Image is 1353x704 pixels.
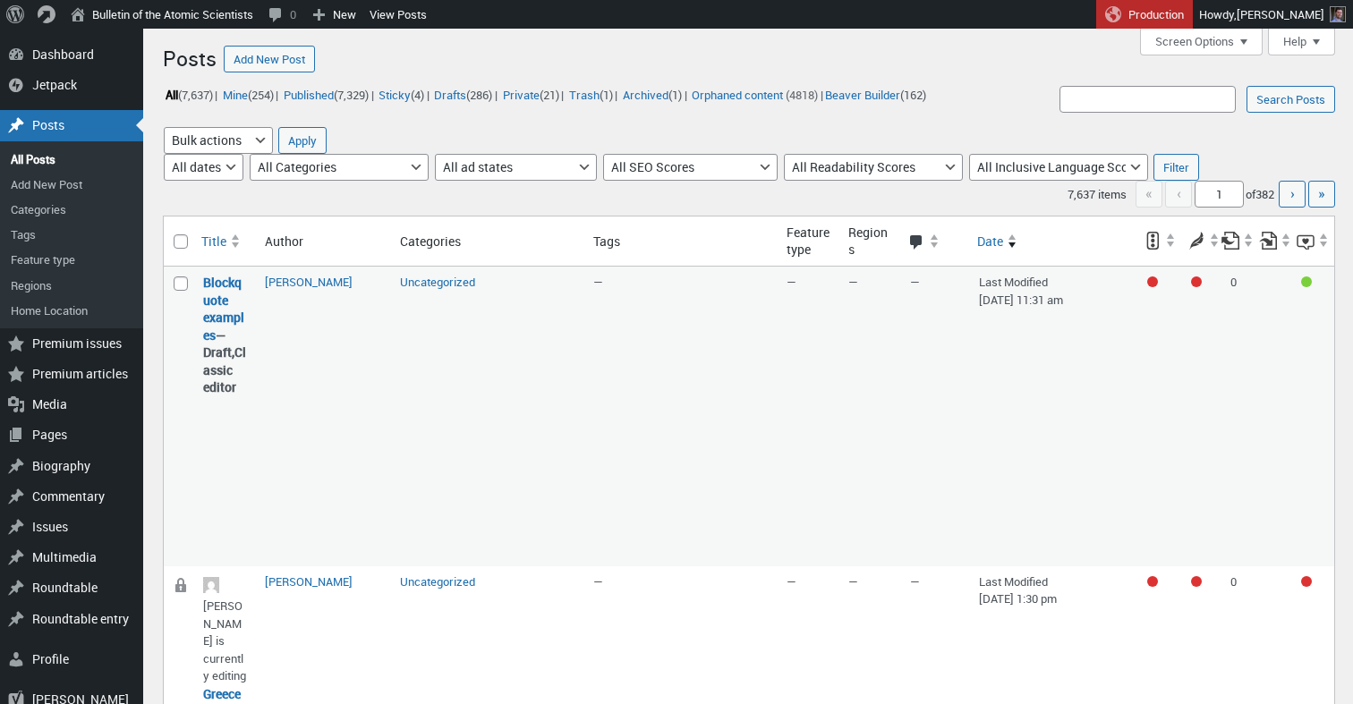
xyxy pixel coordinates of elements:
[1165,181,1192,208] span: ‹
[1318,183,1325,203] span: »
[400,274,475,290] a: Uncategorized
[201,233,226,250] span: Title
[178,87,213,103] span: (7,637)
[668,87,682,103] span: (1)
[970,267,1134,566] td: Last Modified [DATE] 11:31 am
[411,87,424,103] span: (4)
[265,274,353,290] a: [PERSON_NAME]
[900,87,926,103] span: (162)
[787,573,796,589] span: —
[500,83,564,106] li: |
[566,83,617,106] li: |
[620,84,684,105] a: Archived(1)
[977,233,1003,250] span: Date
[1221,267,1259,566] td: 0
[163,84,215,105] a: All(7,637)
[163,83,929,106] ul: |
[1153,154,1199,181] input: Filter
[690,83,818,106] li: (4818)
[265,573,353,589] a: [PERSON_NAME]
[334,87,369,103] span: (7,329)
[1308,181,1335,208] a: Last page
[1221,225,1255,257] a: Outgoing internal links
[391,216,584,267] th: Categories
[787,274,796,290] span: —
[1247,86,1335,113] input: Search Posts
[203,344,246,395] span: Classic editor
[281,84,370,105] a: Published(7,329)
[910,573,920,589] span: —
[432,83,498,106] li: |
[1147,576,1158,587] div: Focus keyphrase not set
[593,274,603,290] span: —
[1255,186,1274,202] span: 382
[1268,29,1335,55] button: Help
[278,127,327,154] input: Apply
[1147,276,1158,287] div: Focus keyphrase not set
[778,216,839,267] th: Feature type
[1178,225,1221,257] a: Readability score
[1237,6,1324,22] span: [PERSON_NAME]
[1134,225,1177,257] a: SEO score
[400,573,475,589] a: Uncategorized
[540,87,559,103] span: (21)
[1279,181,1306,208] a: Next page
[377,83,430,106] li: |
[1259,225,1292,257] a: Received internal links
[194,225,256,258] a: Title Sort ascending.
[839,216,901,267] th: Regions
[203,274,247,396] strong: —
[163,38,217,76] h1: Posts
[1140,29,1263,55] button: Screen Options
[908,234,925,252] span: Comments
[203,598,246,683] span: [PERSON_NAME] is currently editing
[224,46,315,72] a: Add New Post
[1290,183,1295,203] span: ›
[910,274,920,290] span: —
[466,87,492,103] span: (286)
[1068,186,1127,202] span: 7,637 items
[432,84,495,105] a: Drafts(286)
[1191,276,1202,287] div: Needs improvement
[220,83,278,106] li: |
[500,84,561,105] a: Private(21)
[1246,186,1276,202] span: of
[823,84,929,105] a: Beaver Builder(162)
[690,84,786,105] a: Orphaned content
[1301,576,1312,587] div: Needs improvement
[620,83,686,106] li: |
[901,225,970,258] a: Comments Sort ascending.
[203,274,244,344] a: “Blockquote examples” (Edit)
[203,344,234,360] span: Draft,
[600,87,613,103] span: (1)
[220,84,276,105] a: Mine(254)
[1136,181,1162,208] span: «
[593,573,603,589] span: —
[163,83,217,106] li: |
[584,216,778,267] th: Tags
[848,274,858,290] span: —
[377,84,427,105] a: Sticky(4)
[248,87,274,103] span: (254)
[848,573,858,589] span: —
[970,225,1134,258] a: Date
[1301,276,1312,287] div: Good
[1191,576,1202,587] div: Needs improvement
[256,216,391,267] th: Author
[1297,225,1330,257] a: Inclusive language score
[281,83,373,106] li: |
[566,84,615,105] a: Trash(1)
